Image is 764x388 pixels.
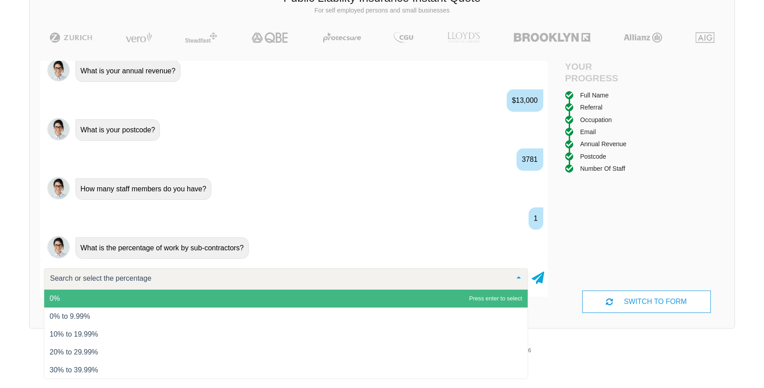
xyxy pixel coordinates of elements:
h4: Your Progress [565,61,646,83]
span: 0% [50,295,60,302]
div: 3781 [516,148,543,171]
div: What is your annual revenue? [76,60,181,82]
span: 20% to 29.99% [50,348,98,356]
img: QBE | Public Liability Insurance [246,32,294,43]
img: CGU | Public Liability Insurance [390,32,417,43]
img: Protecsure | Public Liability Insurance [319,32,365,43]
div: Full Name [580,90,609,100]
input: Search or select the percentage [48,274,510,283]
img: Chatbot | PLI [47,59,70,81]
div: Referral [580,102,603,112]
div: 1 [529,207,543,230]
div: How many staff members do you have? [76,178,211,200]
div: Occupation [580,115,612,125]
img: Allianz | Public Liability Insurance [619,32,667,43]
div: SWITCH TO FORM [582,291,711,313]
img: Steadfast | Public Liability Insurance [181,32,221,43]
div: What is your postcode? [76,119,160,141]
img: Zurich | Public Liability Insurance [46,32,96,43]
img: Vero | Public Liability Insurance [122,32,156,43]
span: 0% to 9.99% [50,312,90,320]
div: Number of staff [580,164,625,173]
img: Chatbot | PLI [47,118,70,140]
img: Chatbot | PLI [47,177,70,199]
img: LLOYD's | Public Liability Insurance [442,32,485,43]
div: Email [580,127,596,137]
div: Postcode [580,152,606,161]
p: For self employed persons and small businesses [36,6,728,15]
div: $13,000 [507,89,543,112]
img: Chatbot | PLI [47,236,70,258]
span: 30% to 39.99% [50,366,98,374]
img: Brooklyn | Public Liability Insurance [510,32,594,43]
img: AIG | Public Liability Insurance [692,32,718,43]
div: What is the percentage of work by sub-contractors? [76,237,249,259]
div: Annual Revenue [580,139,627,149]
span: 10% to 19.99% [50,330,98,338]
